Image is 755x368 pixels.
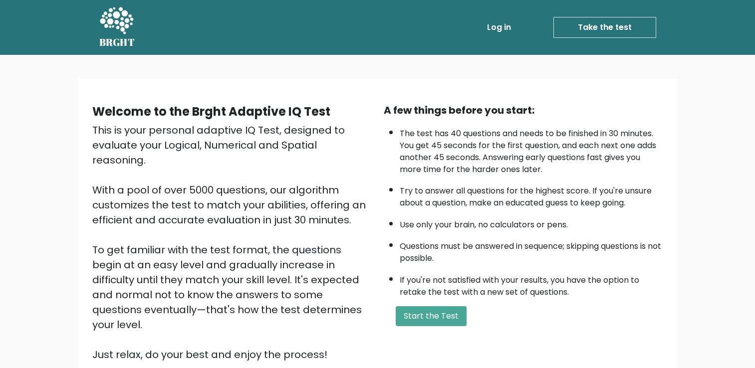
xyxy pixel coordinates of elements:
li: Try to answer all questions for the highest score. If you're unsure about a question, make an edu... [400,180,663,209]
a: BRGHT [99,4,135,51]
div: This is your personal adaptive IQ Test, designed to evaluate your Logical, Numerical and Spatial ... [92,123,372,362]
div: A few things before you start: [384,103,663,118]
a: Take the test [553,17,656,38]
b: Welcome to the Brght Adaptive IQ Test [92,103,330,120]
li: Questions must be answered in sequence; skipping questions is not possible. [400,235,663,264]
li: The test has 40 questions and needs to be finished in 30 minutes. You get 45 seconds for the firs... [400,123,663,176]
a: Log in [483,17,515,37]
button: Start the Test [396,306,467,326]
li: Use only your brain, no calculators or pens. [400,214,663,231]
li: If you're not satisfied with your results, you have the option to retake the test with a new set ... [400,269,663,298]
h5: BRGHT [99,36,135,48]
